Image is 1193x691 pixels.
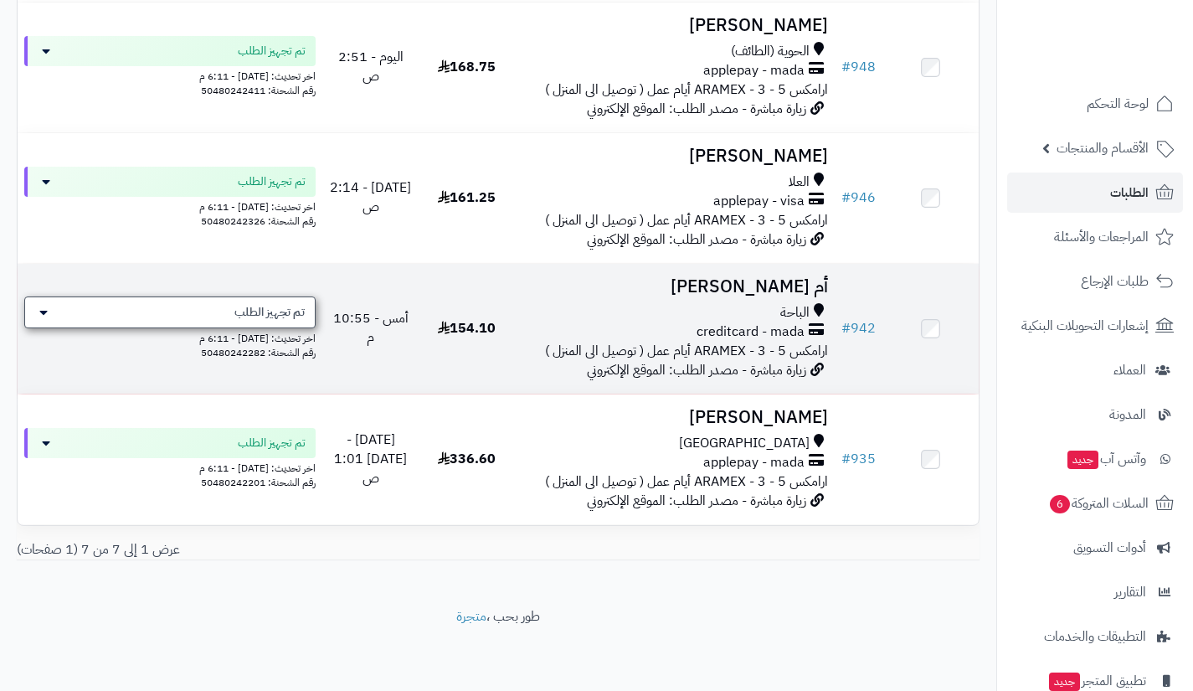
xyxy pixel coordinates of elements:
[1050,495,1070,513] span: 6
[697,322,805,342] span: creditcard - mada
[545,341,828,361] span: ارامكس ARAMEX - 3 - 5 أيام عمل ( توصيل الى المنزل )
[238,173,306,190] span: تم تجهيز الطلب
[456,606,486,627] a: متجرة
[201,345,316,360] span: رقم الشحنة: 50480242282
[438,188,496,208] span: 161.25
[1054,225,1149,249] span: المراجعات والأسئلة
[679,434,810,453] span: [GEOGRAPHIC_DATA]
[841,188,851,208] span: #
[703,453,805,472] span: applepay - mada
[841,318,876,338] a: #942
[438,449,496,469] span: 336.60
[731,42,810,61] span: الحوية (الطائف)
[841,57,851,77] span: #
[841,57,876,77] a: #948
[1007,528,1183,568] a: أدوات التسويق
[1007,261,1183,302] a: طلبات الإرجاع
[1067,451,1098,469] span: جديد
[334,430,407,488] span: [DATE] - [DATE] 1:01 ص
[201,475,316,490] span: رقم الشحنة: 50480242201
[24,197,316,214] div: اخر تحديث: [DATE] - 6:11 م
[1007,572,1183,612] a: التقارير
[545,472,828,492] span: ارامكس ARAMEX - 3 - 5 أيام عمل ( توصيل الى المنزل )
[780,303,810,322] span: الباحة
[587,99,806,119] span: زيارة مباشرة - مصدر الطلب: الموقع الإلكتروني
[333,308,409,348] span: أمس - 10:55 م
[4,540,498,560] div: عرض 1 إلى 7 من 7 (1 صفحات)
[24,458,316,476] div: اخر تحديث: [DATE] - 6:11 م
[841,188,876,208] a: #946
[1021,314,1149,338] span: إشعارات التحويلات البنكية
[201,214,316,229] span: رقم الشحنة: 50480242326
[1057,137,1149,160] span: الأقسام والمنتجات
[1007,173,1183,213] a: الطلبات
[1114,580,1146,604] span: التقارير
[1109,403,1146,426] span: المدونة
[1073,536,1146,560] span: أدوات التسويق
[338,47,404,86] span: اليوم - 2:51 ص
[587,229,806,250] span: زيارة مباشرة - مصدر الطلب: الموقع الإلكتروني
[1007,217,1183,257] a: المراجعات والأسئلة
[1007,394,1183,435] a: المدونة
[1113,358,1146,382] span: العملاء
[1007,616,1183,657] a: التطبيقات والخدمات
[1007,350,1183,390] a: العملاء
[238,435,306,451] span: تم تجهيز الطلب
[1081,270,1149,293] span: طلبات الإرجاع
[587,360,806,380] span: زيارة مباشرة - مصدر الطلب: الموقع الإلكتروني
[201,83,316,98] span: رقم الشحنة: 50480242411
[24,66,316,84] div: اخر تحديث: [DATE] - 6:11 م
[1049,673,1080,691] span: جديد
[841,449,876,469] a: #935
[1110,181,1149,204] span: الطلبات
[587,491,806,511] span: زيارة مباشرة - مصدر الطلب: الموقع الإلكتروني
[1007,483,1183,523] a: السلات المتروكة6
[24,328,316,346] div: اخر تحديث: [DATE] - 6:11 م
[1087,92,1149,116] span: لوحة التحكم
[522,147,828,166] h3: [PERSON_NAME]
[545,80,828,100] span: ارامكس ARAMEX - 3 - 5 أيام عمل ( توصيل الى المنزل )
[522,277,828,297] h3: أم [PERSON_NAME]
[438,57,496,77] span: 168.75
[841,449,851,469] span: #
[438,318,496,338] span: 154.10
[545,210,828,230] span: ارامكس ARAMEX - 3 - 5 أيام عمل ( توصيل الى المنزل )
[841,318,851,338] span: #
[1007,439,1183,479] a: وآتس آبجديد
[1007,306,1183,346] a: إشعارات التحويلات البنكية
[1044,625,1146,648] span: التطبيقات والخدمات
[1048,492,1149,515] span: السلات المتروكة
[1007,84,1183,124] a: لوحة التحكم
[703,61,805,80] span: applepay - mada
[238,43,306,59] span: تم تجهيز الطلب
[522,408,828,427] h3: [PERSON_NAME]
[1066,447,1146,471] span: وآتس آب
[522,16,828,35] h3: [PERSON_NAME]
[789,173,810,192] span: العلا
[330,178,411,217] span: [DATE] - 2:14 ص
[713,192,805,211] span: applepay - visa
[234,304,305,321] span: تم تجهيز الطلب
